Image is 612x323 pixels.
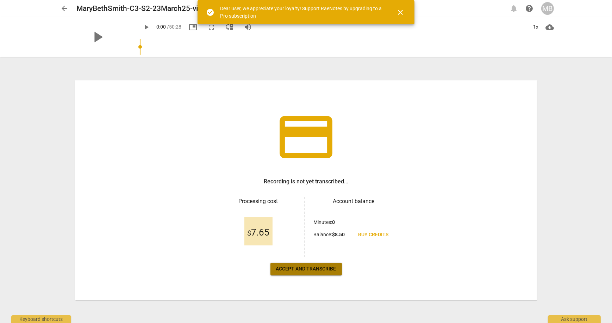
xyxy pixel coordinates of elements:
[206,8,214,17] span: check_circle
[270,263,342,275] button: Accept and transcribe
[264,177,348,186] h3: Recording is not yet transcribed...
[274,105,338,169] span: credit_card
[358,231,388,238] span: Buy credits
[242,21,254,33] button: Volume
[247,227,269,238] span: 7.65
[60,4,69,13] span: arrow_back
[332,219,335,225] b: 0
[156,24,166,30] span: 0:00
[140,21,152,33] button: Play
[142,23,150,31] span: play_arrow
[523,2,536,15] a: Help
[313,231,345,238] p: Balance :
[223,21,236,33] button: View player as separate pane
[88,28,107,46] span: play_arrow
[205,21,218,33] button: Fullscreen
[529,22,543,33] div: 1x
[548,315,601,323] div: Ask support
[332,232,345,237] b: $ 8.50
[11,315,71,323] div: Keyboard shortcuts
[189,23,197,31] span: picture_in_picture
[396,8,405,17] span: close
[207,23,216,31] span: fullscreen
[392,4,409,21] button: Close
[76,4,210,13] h2: MaryBethSmith-C3-S2-23March25-video
[247,229,251,237] span: $
[276,266,336,273] span: Accept and transcribe
[313,219,335,226] p: Minutes :
[525,4,533,13] span: help
[313,197,394,206] h3: Account balance
[167,24,181,30] span: / 50:28
[545,23,554,31] span: cloud_download
[187,21,199,33] button: Picture in picture
[220,5,383,19] div: Dear user, we appreciate your loyalty! Support RaeNotes by upgrading to a
[218,197,299,206] h3: Processing cost
[225,23,234,31] span: move_down
[220,13,256,19] a: Pro subscription
[244,23,252,31] span: volume_up
[541,2,554,15] button: MB
[352,228,394,241] a: Buy credits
